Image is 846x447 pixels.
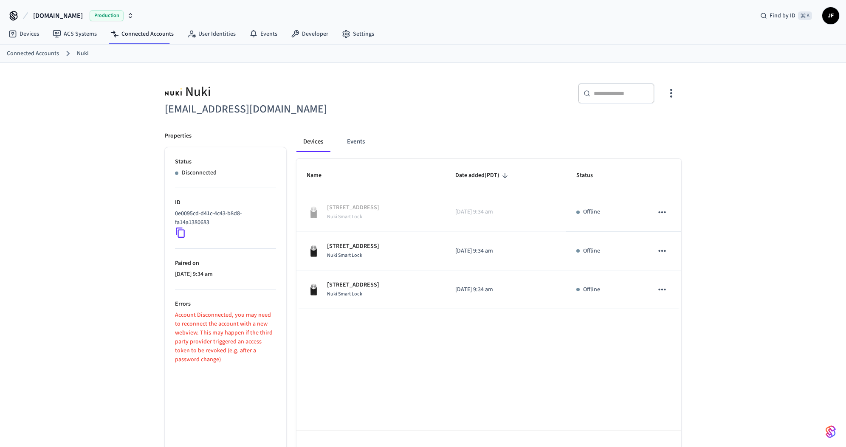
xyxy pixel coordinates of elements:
p: Disconnected [182,169,217,177]
img: Nuki Smart Lock 3.0 Pro Black, Front [307,283,320,296]
p: [DATE] 9:34 am [455,208,556,216]
table: sticky table [296,159,681,309]
a: Events [243,26,284,42]
span: Production [90,10,124,21]
span: JF [823,8,838,23]
p: ID [175,198,276,207]
p: [DATE] 9:34 am [455,285,556,294]
img: Nuki Smart Lock 3.0 Pro Black, Front [307,205,320,219]
span: Status [576,169,604,182]
img: Nuki Logo, Square [165,83,182,101]
p: Paired on [175,259,276,268]
a: ACS Systems [46,26,104,42]
a: Developer [284,26,335,42]
button: Events [340,132,372,152]
span: ⌘ K [798,11,812,20]
p: [STREET_ADDRESS] [327,203,379,212]
img: SeamLogoGradient.69752ec5.svg [826,425,836,439]
p: Offline [583,285,600,294]
a: Connected Accounts [104,26,180,42]
span: Nuki Smart Lock [327,290,362,298]
h6: [EMAIL_ADDRESS][DOMAIN_NAME] [165,101,418,118]
div: Find by ID⌘ K [753,8,819,23]
p: Account Disconnected, you may need to reconnect the account with a new webview. This may happen i... [175,311,276,364]
a: Settings [335,26,381,42]
span: Nuki Smart Lock [327,252,362,259]
div: connected account tabs [296,132,681,152]
p: Properties [165,132,192,141]
div: Nuki [165,83,418,101]
button: Devices [296,132,330,152]
p: Status [175,157,276,166]
p: [STREET_ADDRESS] [327,242,379,251]
a: Connected Accounts [7,49,59,58]
p: 0e0095cd-d41c-4c43-b8d8-fa14a1380683 [175,209,273,227]
span: [DOMAIN_NAME] [33,11,83,21]
button: JF [822,7,839,24]
p: [STREET_ADDRESS] [327,281,379,290]
p: [DATE] 9:34 am [455,247,556,256]
a: Nuki [77,49,89,58]
a: Devices [2,26,46,42]
span: Name [307,169,333,182]
p: [DATE] 9:34 am [175,270,276,279]
p: Offline [583,247,600,256]
img: Nuki Smart Lock 3.0 Pro Black, Front [307,244,320,258]
p: Offline [583,208,600,216]
p: Errors [175,300,276,309]
span: Nuki Smart Lock [327,213,362,220]
span: Date added(PDT) [455,169,510,182]
a: User Identities [180,26,243,42]
span: Find by ID [770,11,795,20]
